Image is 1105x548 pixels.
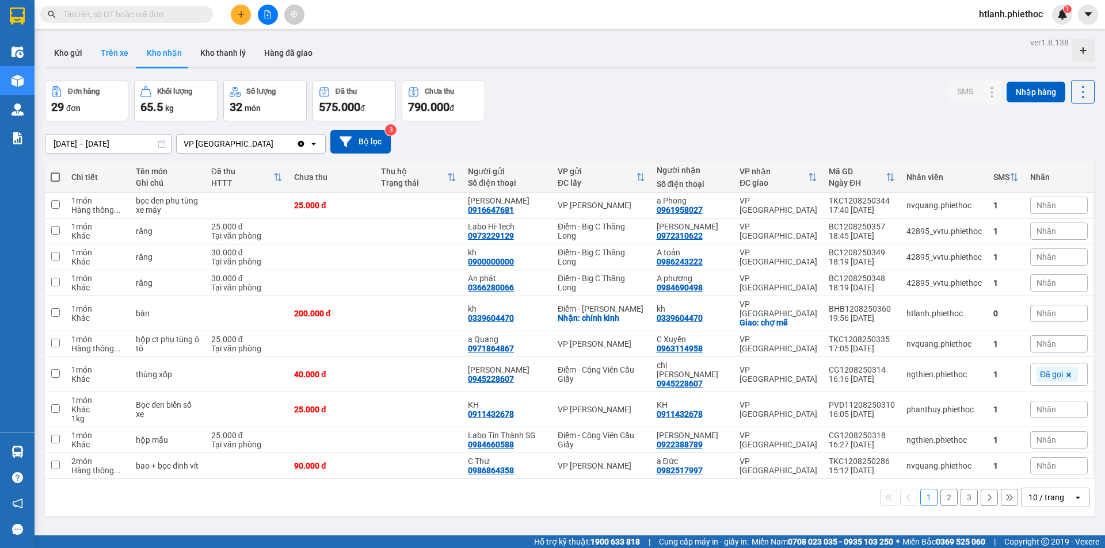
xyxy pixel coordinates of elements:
div: VP gửi [558,167,636,176]
div: Mã GD [829,167,886,176]
button: Kho thanh lý [191,39,255,67]
div: thùng xốp [136,370,199,379]
div: Tại văn phòng [211,257,283,266]
div: Hàng thông thường [71,466,124,475]
button: Đã thu575.000đ [313,80,396,121]
button: Kho nhận [138,39,191,67]
span: 575.000 [319,100,360,114]
div: VP [GEOGRAPHIC_DATA] [740,222,817,240]
div: Đơn hàng [68,87,100,95]
div: CG1208250318 [829,431,895,440]
span: 29 [51,100,64,114]
div: Số lượng [246,87,276,95]
div: Chưa thu [425,87,454,95]
button: Số lượng32món [223,80,307,121]
div: Chi tiết [71,173,124,182]
div: 1 kg [71,414,124,423]
button: caret-down [1078,5,1098,25]
div: 42895_vvtu.phiethoc [906,252,982,262]
div: 0922388789 [657,440,703,449]
div: VP [PERSON_NAME] [558,461,645,470]
div: 0339604470 [657,313,703,323]
div: 30.000 đ [211,248,283,257]
button: 1 [920,489,938,506]
span: ⚪️ [896,539,900,544]
div: 18:19 [DATE] [829,283,895,292]
button: SMS [948,81,982,102]
div: Nhân viên [906,173,982,182]
div: 0900000000 [468,257,514,266]
div: 1 [993,435,1019,444]
div: VP [PERSON_NAME] [558,405,645,414]
div: 1 [993,227,1019,236]
div: bao + bọc đinh vít [136,461,199,470]
div: Điểm - Big C Thăng Long [558,222,645,240]
div: 18:45 [DATE] [829,231,895,240]
div: 42895_vvtu.phiethoc [906,227,982,236]
div: Anh Mạnh [657,222,728,231]
div: Tại văn phòng [211,344,283,353]
div: BC1208250349 [829,248,895,257]
th: Toggle SortBy [205,162,288,193]
button: Hàng đã giao [255,39,322,67]
div: Khác [71,405,124,414]
span: ... [114,205,121,214]
span: file-add [264,10,272,18]
div: C Xuyến [657,335,728,344]
input: Select a date range. [45,135,171,153]
div: 18:19 [DATE] [829,257,895,266]
div: 1 [993,201,1019,210]
span: Miền Bắc [902,535,985,548]
div: Điểm - [PERSON_NAME] [558,304,645,313]
div: VP [GEOGRAPHIC_DATA] [740,431,817,449]
div: TKC1208250344 [829,196,895,205]
div: 1 [993,339,1019,348]
div: PVD11208250310 [829,400,895,409]
span: Nhãn [1037,201,1056,210]
div: Nhãn [1030,173,1088,182]
div: Khác [71,374,124,384]
div: Khối lượng [157,87,192,95]
div: Hàng thông thường [71,205,124,214]
div: VP [GEOGRAPHIC_DATA] [740,457,817,475]
span: plus [237,10,245,18]
div: ngthien.phiethoc [906,435,982,444]
div: VP [GEOGRAPHIC_DATA] [740,248,817,266]
div: Điểm - Big C Thăng Long [558,248,645,266]
th: Toggle SortBy [734,162,823,193]
div: kh [468,304,546,313]
span: đ [360,104,365,113]
span: caret-down [1083,9,1093,20]
div: 0911432678 [657,409,703,419]
div: 0945228607 [657,379,703,388]
div: ver 1.8.138 [1030,36,1069,49]
div: 17:40 [DATE] [829,205,895,214]
div: 0984690498 [657,283,703,292]
div: Số điện thoại [657,179,728,189]
span: Đã gọi [1040,369,1063,380]
div: 0945228607 [468,374,514,384]
div: Trạng thái [381,178,447,187]
span: Nhãn [1037,339,1056,348]
div: Labo Tín Thành SG [468,431,546,440]
div: BHB1208250360 [829,304,895,313]
div: 16:27 [DATE] [829,440,895,449]
div: An phát [468,274,546,283]
div: 30.000 đ [211,274,283,283]
span: Cung cấp máy in - giấy in: [659,535,749,548]
span: Hỗ trợ kỹ thuật: [534,535,640,548]
img: solution-icon [12,132,24,144]
div: 25.000 đ [211,335,283,344]
div: 1 món [71,304,124,313]
div: Điểm - Big C Thăng Long [558,274,645,292]
span: Nhãn [1037,252,1056,262]
div: 0911432678 [468,409,514,419]
div: Chị Ngọc [468,365,546,374]
div: VP [PERSON_NAME] [558,201,645,210]
div: VP [GEOGRAPHIC_DATA] [184,138,273,150]
div: KH [657,400,728,409]
div: ngthien.phiethoc [906,370,982,379]
div: 0963114958 [657,344,703,353]
div: VP [GEOGRAPHIC_DATA] [740,365,817,384]
th: Toggle SortBy [375,162,462,193]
